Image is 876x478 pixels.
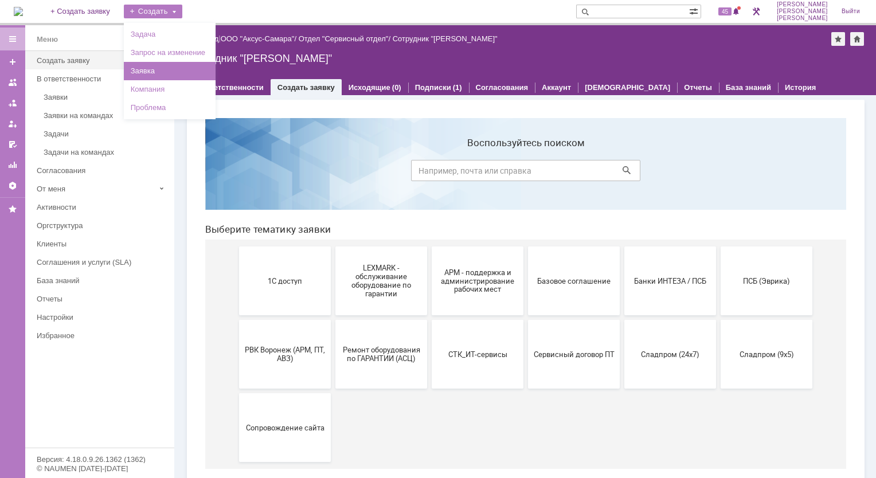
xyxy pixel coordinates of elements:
[428,211,520,280] button: Сладпром (24x7)
[726,83,771,92] a: База знаний
[777,15,828,22] span: [PERSON_NAME]
[528,241,613,249] span: Сладпром (9x5)
[335,241,420,249] span: Сервисный договор ПТ
[46,237,131,254] span: РВК Воронеж (АРМ, ПТ, АВЗ)
[43,211,135,280] button: РВК Воронеж (АРМ, ПТ, АВЗ)
[453,83,462,92] div: (1)
[432,241,517,249] span: Сладпром (24x7)
[277,83,335,92] a: Создать заявку
[221,34,295,43] a: ООО "Аксус-Самара"
[32,272,172,289] a: База знаний
[332,138,424,206] button: Базовое соглашение
[3,177,22,195] a: Настройки
[37,456,163,463] div: Версия: 4.18.0.9.26.1362 (1362)
[37,465,163,472] div: © NAUMEN [DATE]-[DATE]
[428,138,520,206] button: Банки ИНТЕЗА / ПСБ
[215,51,444,72] input: Например, почта или справка
[126,83,213,96] a: Компания
[37,295,167,303] div: Отчеты
[218,34,220,42] div: |
[689,5,701,16] span: Расширенный поиск
[749,5,763,18] a: Перейти в интерфейс администратора
[415,83,451,92] a: Подписки
[139,138,231,206] button: LEXMARK - обслуживание оборудование по гарантии
[525,138,616,206] button: ПСБ (Эврика)
[37,33,58,46] div: Меню
[37,166,167,175] div: Согласования
[124,5,182,18] div: Создать
[32,308,172,326] a: Настройки
[32,162,172,179] a: Согласования
[14,7,23,16] img: logo
[3,156,22,174] a: Отчеты
[392,83,401,92] div: (0)
[126,28,213,41] a: Задача
[43,284,135,353] button: Сопровождение сайта
[126,64,213,78] a: Заявка
[393,34,498,43] div: Сотрудник "[PERSON_NAME]"
[39,143,172,161] a: Задачи на командах
[3,73,22,92] a: Заявки на командах
[143,155,228,189] span: LEXMARK - обслуживание оборудование по гарантии
[14,7,23,16] a: Перейти на домашнюю страницу
[37,221,167,230] div: Оргструктура
[32,198,172,216] a: Активности
[46,167,131,176] span: 1С доступ
[9,115,650,126] header: Выберите тематику заявки
[39,125,172,143] a: Задачи
[476,83,529,92] a: Согласования
[221,34,299,43] div: /
[299,34,389,43] a: Отдел "Сервисный отдел"
[44,93,167,101] div: Заявки
[3,53,22,71] a: Создать заявку
[37,331,155,340] div: Избранное
[236,138,327,206] button: АРМ - поддержка и администрирование рабочих мест
[542,83,571,92] a: Аккаунт
[32,52,172,69] a: Создать заявку
[194,83,264,92] a: В ответственности
[126,46,213,60] a: Запрос на изменение
[143,237,228,254] span: Ремонт оборудования по ГАРАНТИИ (АСЦ)
[32,290,172,308] a: Отчеты
[46,314,131,323] span: Сопровождение сайта
[32,235,172,253] a: Клиенты
[44,111,167,120] div: Заявки на командах
[39,88,172,106] a: Заявки
[39,107,172,124] a: Заявки на командах
[528,167,613,176] span: ПСБ (Эврика)
[777,1,828,8] span: [PERSON_NAME]
[37,258,167,267] div: Соглашения и услуги (SLA)
[43,138,135,206] button: 1С доступ
[525,211,616,280] button: Сладпром (9x5)
[32,253,172,271] a: Соглашения и услуги (SLA)
[3,94,22,112] a: Заявки в моей ответственности
[432,167,517,176] span: Банки ИНТЕЗА / ПСБ
[3,135,22,154] a: Мои согласования
[44,130,167,138] div: Задачи
[335,167,420,176] span: Базовое соглашение
[139,211,231,280] button: Ремонт оборудования по ГАРАНТИИ (АСЦ)
[32,217,172,234] a: Оргструктура
[850,32,864,46] div: Сделать домашней страницей
[3,115,22,133] a: Мои заявки
[236,211,327,280] button: СТК_ИТ-сервисы
[777,8,828,15] span: [PERSON_NAME]
[785,83,816,92] a: История
[37,240,167,248] div: Клиенты
[332,211,424,280] button: Сервисный договор ПТ
[239,159,324,185] span: АРМ - поддержка и администрирование рабочих мест
[37,313,167,322] div: Настройки
[187,53,865,64] div: Сотрудник "[PERSON_NAME]"
[215,28,444,40] label: Воспользуйтесь поиском
[684,83,712,92] a: Отчеты
[37,276,167,285] div: База знаний
[239,241,324,249] span: СТК_ИТ-сервисы
[37,203,167,211] div: Активности
[44,148,167,156] div: Задачи на командах
[126,101,213,115] a: Проблема
[585,83,670,92] a: [DEMOGRAPHIC_DATA]
[37,185,155,193] div: От меня
[349,83,390,92] a: Исходящие
[299,34,393,43] div: /
[37,56,167,65] div: Создать заявку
